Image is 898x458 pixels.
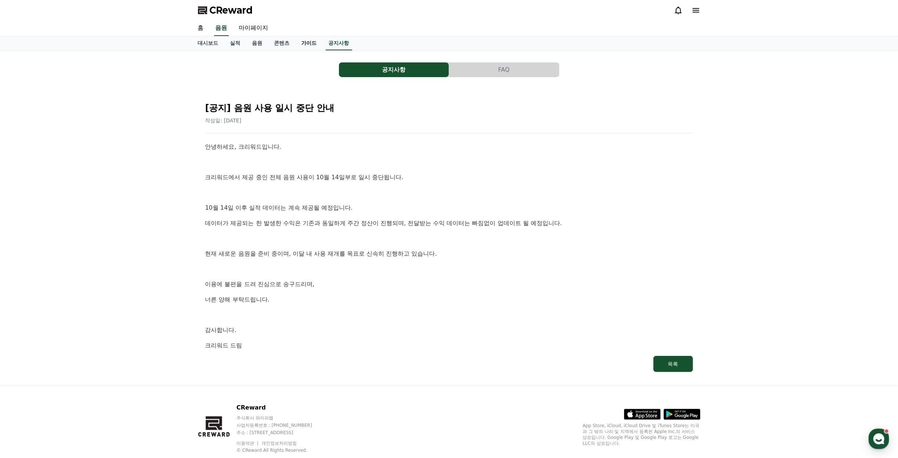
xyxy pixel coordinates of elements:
[214,21,229,36] a: 음원
[210,4,253,16] span: CReward
[583,423,700,446] p: App Store, iCloud, iCloud Drive 및 iTunes Store는 미국과 그 밖의 나라 및 지역에서 등록된 Apple Inc.의 서비스 상표입니다. Goo...
[23,244,28,250] span: 홈
[205,249,693,259] p: 현재 새로운 음원을 준비 중이며, 이달 내 사용 재개를 목표로 신속히 진행하고 있습니다.
[237,447,326,453] p: © CReward All Rights Reserved.
[668,360,678,368] div: 목록
[246,36,268,50] a: 음원
[296,36,323,50] a: 가이드
[48,233,95,251] a: 대화
[326,36,352,50] a: 공지사항
[95,233,141,251] a: 설정
[237,415,326,421] p: 주식회사 와이피랩
[237,430,326,436] p: 주소 : [STREET_ADDRESS]
[205,295,693,304] p: 너른 양해 부탁드립니다.
[205,280,693,289] p: 이용에 불편을 드려 진심으로 송구드리며,
[67,244,76,250] span: 대화
[233,21,274,36] a: 마이페이지
[449,62,559,77] a: FAQ
[205,102,693,114] h2: [공지] 음원 사용 일시 중단 안내
[205,325,693,335] p: 감사합니다.
[205,356,693,372] a: 목록
[237,441,260,446] a: 이용약관
[237,422,326,428] p: 사업자등록번호 : [PHONE_NUMBER]
[339,62,449,77] button: 공지사항
[2,233,48,251] a: 홈
[449,62,559,77] button: FAQ
[205,219,693,228] p: 데이터가 제공되는 한 발생한 수익은 기존과 동일하게 주간 정산이 진행되며, 전달받는 수익 데이터는 빠짐없이 업데이트 될 예정입니다.
[268,36,296,50] a: 콘텐츠
[192,21,210,36] a: 홈
[224,36,246,50] a: 실적
[237,403,326,412] p: CReward
[113,244,122,250] span: 설정
[262,441,297,446] a: 개인정보처리방침
[192,36,224,50] a: 대시보드
[205,118,242,123] span: 작성일: [DATE]
[205,203,693,213] p: 10월 14일 이후 실적 데이터는 계속 제공될 예정입니다.
[198,4,253,16] a: CReward
[653,356,693,372] button: 목록
[205,142,693,152] p: 안녕하세요, 크리워드입니다.
[205,173,693,182] p: 크리워드에서 제공 중인 전체 음원 사용이 10월 14일부로 일시 중단됩니다.
[205,341,693,350] p: 크리워드 드림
